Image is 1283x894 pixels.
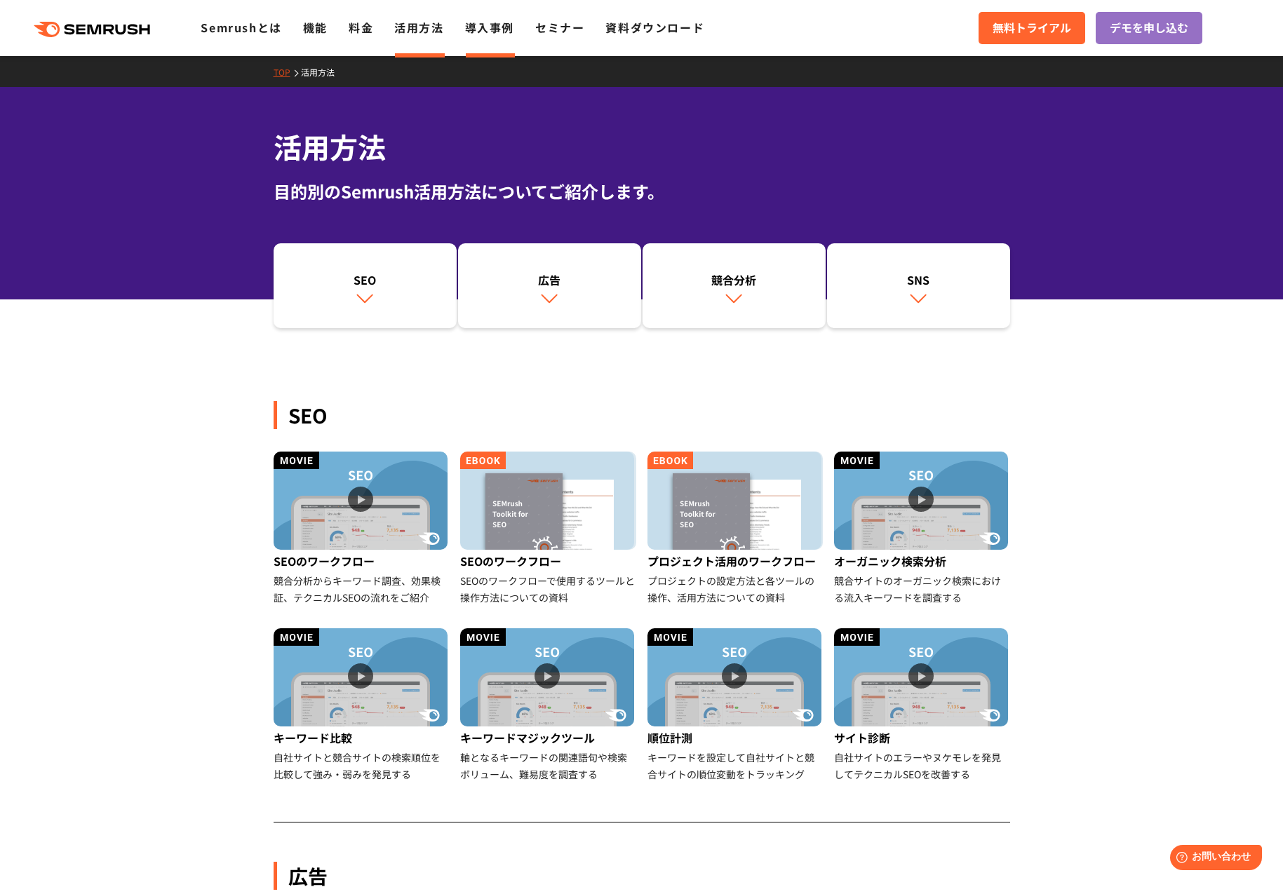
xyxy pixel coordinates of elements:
[647,550,824,572] div: プロジェクト活用のワークフロー
[394,19,443,36] a: 活用方法
[274,243,457,329] a: SEO
[460,572,636,606] div: SEOのワークフローで使用するツールと操作方法についての資料
[647,628,824,783] a: 順位計測 キーワードを設定して自社サイトと競合サイトの順位変動をトラッキング
[349,19,373,36] a: 料金
[274,749,450,783] div: 自社サイトと競合サイトの検索順位を比較して強み・弱みを発見する
[460,452,636,606] a: SEOのワークフロー SEOのワークフローで使用するツールと操作方法についての資料
[274,572,450,606] div: 競合分析からキーワード調査、効果検証、テクニカルSEOの流れをご紹介
[605,19,704,36] a: 資料ダウンロード
[274,452,450,606] a: SEOのワークフロー 競合分析からキーワード調査、効果検証、テクニカルSEOの流れをご紹介
[647,452,824,606] a: プロジェクト活用のワークフロー プロジェクトの設定方法と各ツールの操作、活用方法についての資料
[647,749,824,783] div: キーワードを設定して自社サイトと競合サイトの順位変動をトラッキング
[979,12,1085,44] a: 無料トライアル
[274,862,1010,890] div: 広告
[458,243,641,329] a: 広告
[465,271,634,288] div: 広告
[643,243,826,329] a: 競合分析
[274,401,1010,429] div: SEO
[460,550,636,572] div: SEOのワークフロー
[535,19,584,36] a: セミナー
[274,550,450,572] div: SEOのワークフロー
[303,19,328,36] a: 機能
[1096,12,1202,44] a: デモを申し込む
[274,628,450,783] a: キーワード比較 自社サイトと競合サイトの検索順位を比較して強み・弱みを発見する
[460,749,636,783] div: 軸となるキーワードの関連語句や検索ボリューム、難易度を調査する
[834,726,1010,749] div: サイト診断
[834,749,1010,783] div: 自社サイトのエラーやヌケモレを発見してテクニカルSEOを改善する
[460,628,636,783] a: キーワードマジックツール 軸となるキーワードの関連語句や検索ボリューム、難易度を調査する
[834,550,1010,572] div: オーガニック検索分析
[274,179,1010,204] div: 目的別のSemrush活用方法についてご紹介します。
[834,572,1010,606] div: 競合サイトのオーガニック検索における流入キーワードを調査する
[201,19,281,36] a: Semrushとは
[650,271,819,288] div: 競合分析
[834,628,1010,783] a: サイト診断 自社サイトのエラーやヌケモレを発見してテクニカルSEOを改善する
[274,66,301,78] a: TOP
[647,572,824,606] div: プロジェクトの設定方法と各ツールの操作、活用方法についての資料
[274,726,450,749] div: キーワード比較
[834,271,1003,288] div: SNS
[834,452,1010,606] a: オーガニック検索分析 競合サイトのオーガニック検索における流入キーワードを調査する
[460,726,636,749] div: キーワードマジックツール
[301,66,345,78] a: 活用方法
[465,19,514,36] a: 導入事例
[827,243,1010,329] a: SNS
[1110,19,1188,37] span: デモを申し込む
[281,271,450,288] div: SEO
[1158,839,1268,879] iframe: Help widget launcher
[274,126,1010,168] h1: 活用方法
[647,726,824,749] div: 順位計測
[993,19,1071,37] span: 無料トライアル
